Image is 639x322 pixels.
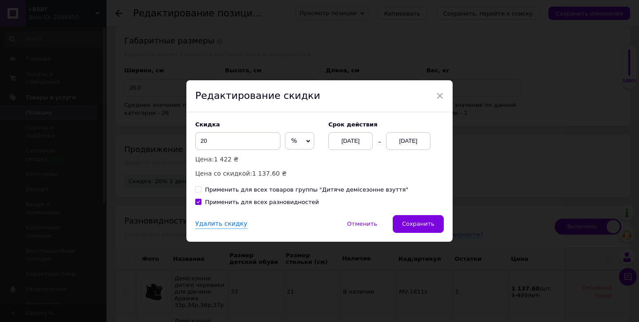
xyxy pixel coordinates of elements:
[338,215,387,233] button: Отменить
[205,186,408,194] div: Применить для всех товаров группы "Дитяче демісезонне взуття"
[291,137,297,144] span: %
[214,156,238,163] span: 1 422 ₴
[328,121,444,128] label: Cрок действия
[386,132,430,150] div: [DATE]
[195,154,319,164] p: Цена:
[9,38,59,45] strong: Размерная сетка:
[9,9,165,120] p: Демісезонні дитячі черевики для дівчинки Apawwa. Стильні та неймовірно яскраві демісезонні череви...
[402,220,434,227] span: Сохранить
[9,56,52,63] strong: Розмірна сітка:
[195,220,247,229] div: Удалить скидку
[195,121,220,128] span: Скидка
[195,90,320,101] span: Редактирование скидки
[328,132,373,150] div: [DATE]
[252,170,287,177] span: 1 137.60 ₴
[205,198,319,206] div: Применить для всех разновидностей
[436,88,444,103] span: ×
[195,169,319,178] p: Цена со скидкой:
[195,132,280,150] input: 0
[9,9,165,120] body: Визуальный текстовый редактор, EC95C37F-24F6-4B0E-A13E-DC5AAADFD5E1
[347,220,377,227] span: Отменить
[393,215,444,233] button: Сохранить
